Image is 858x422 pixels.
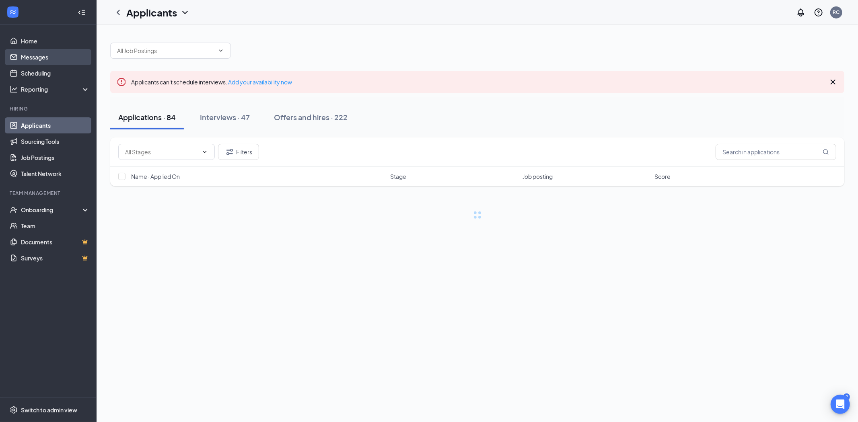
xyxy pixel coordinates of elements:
span: Job posting [523,172,553,180]
svg: Notifications [796,8,806,17]
a: Sourcing Tools [21,133,90,150]
svg: MagnifyingGlass [823,149,829,155]
span: Score [654,172,671,180]
div: Open Intercom Messenger [831,395,850,414]
h1: Applicants [126,6,177,19]
svg: UserCheck [10,206,18,214]
svg: WorkstreamLogo [9,8,17,16]
span: Applicants can't schedule interviews. [131,78,292,86]
div: RC [833,9,840,16]
svg: Error [117,77,126,87]
div: Reporting [21,85,90,93]
div: Team Management [10,190,88,197]
svg: Settings [10,406,18,414]
a: Applicants [21,117,90,133]
a: Home [21,33,90,49]
svg: ChevronDown [202,149,208,155]
a: Talent Network [21,166,90,182]
input: All Stages [125,147,198,156]
a: SurveysCrown [21,250,90,266]
div: Interviews · 47 [200,112,250,122]
div: Onboarding [21,206,83,214]
svg: ChevronDown [218,47,224,54]
input: Search in applications [716,144,836,160]
a: Messages [21,49,90,65]
div: 2 [844,393,850,400]
svg: Cross [828,77,838,87]
button: Filter Filters [218,144,259,160]
input: All Job Postings [117,46,214,55]
a: Job Postings [21,150,90,166]
svg: QuestionInfo [814,8,823,17]
div: Offers and hires · 222 [274,112,348,122]
svg: Filter [225,147,235,157]
a: Team [21,218,90,234]
svg: Analysis [10,85,18,93]
a: Scheduling [21,65,90,81]
svg: ChevronDown [180,8,190,17]
a: Add your availability now [228,78,292,86]
div: Hiring [10,105,88,112]
span: Name · Applied On [131,172,180,180]
span: Stage [391,172,407,180]
div: Applications · 84 [118,112,176,122]
a: DocumentsCrown [21,234,90,250]
svg: ChevronLeft [113,8,123,17]
svg: Collapse [78,8,86,16]
div: Switch to admin view [21,406,77,414]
